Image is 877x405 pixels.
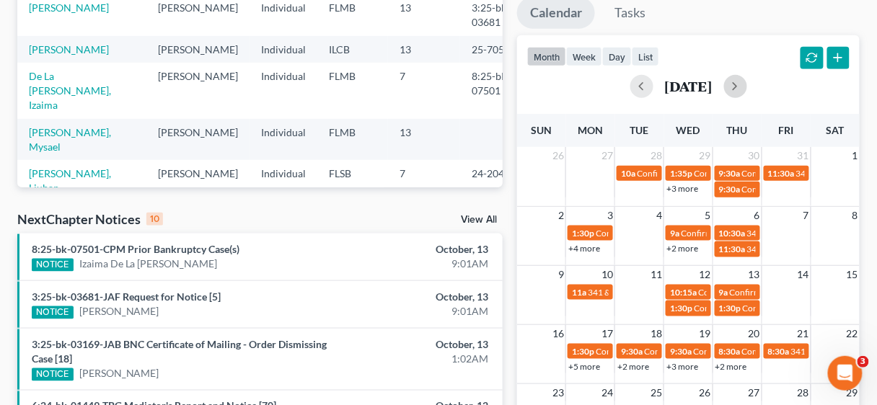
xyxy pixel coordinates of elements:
[698,325,713,342] span: 19
[557,207,565,224] span: 2
[317,36,388,63] td: ILCB
[29,43,109,55] a: [PERSON_NAME]
[32,306,74,319] div: NOTICE
[578,124,603,136] span: Mon
[796,384,811,401] span: 28
[666,243,698,254] a: +2 more
[796,266,811,283] span: 14
[32,243,239,255] a: 8:25-bk-07501-CPM Prior Bankruptcy Case(s)
[596,228,759,239] span: Confirmation hearing for [PERSON_NAME]
[694,303,858,313] span: Confirmation hearing for [PERSON_NAME]
[670,168,692,179] span: 1:35p
[698,266,713,283] span: 12
[719,303,741,313] span: 1:30p
[851,207,860,224] span: 8
[747,147,762,164] span: 30
[345,290,488,304] div: October, 13
[29,70,111,111] a: De La [PERSON_NAME], Izaima
[719,168,741,179] span: 9:30a
[858,356,869,368] span: 3
[617,361,649,372] a: +2 more
[568,243,600,254] a: +4 more
[768,346,790,357] span: 8:30a
[665,79,713,94] h2: [DATE]
[670,287,697,298] span: 10:15a
[637,168,789,179] span: Confirmation Hearing [PERSON_NAME]
[345,304,488,319] div: 9:01AM
[551,384,565,401] span: 23
[250,160,317,201] td: Individual
[146,36,250,63] td: [PERSON_NAME]
[666,183,698,194] a: +3 more
[79,257,218,271] a: Izaima De La [PERSON_NAME]
[644,346,808,357] span: Confirmation hearing for [PERSON_NAME]
[719,184,741,195] span: 9:30a
[572,346,594,357] span: 1:30p
[29,167,111,194] a: [PERSON_NAME], Liuban
[827,124,845,136] span: Sat
[747,384,762,401] span: 27
[388,119,460,160] td: 13
[596,346,759,357] span: Confirmation hearing for [PERSON_NAME]
[460,160,529,201] td: 24-20426
[845,325,860,342] span: 22
[551,325,565,342] span: 16
[768,168,795,179] span: 11:30a
[460,36,529,63] td: 25-70597
[670,228,679,239] span: 9a
[32,368,74,381] div: NOTICE
[727,124,748,136] span: Thu
[698,147,713,164] span: 29
[719,287,728,298] span: 9a
[666,361,698,372] a: +3 more
[566,47,602,66] button: week
[317,160,388,201] td: FLSB
[29,1,109,14] a: [PERSON_NAME]
[600,325,614,342] span: 17
[572,287,586,298] span: 11a
[250,36,317,63] td: Individual
[649,325,664,342] span: 18
[32,290,221,303] a: 3:25-bk-03681-JAF Request for Notice [5]
[670,346,692,357] span: 9:30a
[345,257,488,271] div: 9:01AM
[557,266,565,283] span: 9
[845,266,860,283] span: 15
[317,63,388,118] td: FLMB
[17,210,163,228] div: NextChapter Notices
[29,126,111,153] a: [PERSON_NAME], Mysael
[802,207,811,224] span: 7
[796,325,811,342] span: 21
[460,63,529,118] td: 8:25-bk-07501
[568,361,600,372] a: +5 more
[655,207,664,224] span: 4
[694,168,859,179] span: Confirmation Hearing for [PERSON_NAME]
[719,244,746,254] span: 11:30a
[146,63,250,118] td: [PERSON_NAME]
[345,337,488,352] div: October, 13
[250,63,317,118] td: Individual
[146,119,250,160] td: [PERSON_NAME]
[572,228,594,239] span: 1:30p
[828,356,863,391] iframe: Intercom live chat
[779,124,794,136] span: Fri
[621,346,643,357] span: 9:30a
[600,384,614,401] span: 24
[551,147,565,164] span: 26
[146,160,250,201] td: [PERSON_NAME]
[670,303,692,313] span: 1:30p
[600,266,614,283] span: 10
[632,47,659,66] button: list
[79,366,159,380] a: [PERSON_NAME]
[719,228,746,239] span: 10:30a
[588,287,757,298] span: 341 & Concilation Hearing [PERSON_NAME]
[845,384,860,401] span: 29
[677,124,700,136] span: Wed
[600,147,614,164] span: 27
[630,124,649,136] span: Tue
[681,228,845,239] span: Confirmation hearing for [PERSON_NAME]
[146,213,163,226] div: 10
[747,325,762,342] span: 20
[649,147,664,164] span: 28
[796,147,811,164] span: 31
